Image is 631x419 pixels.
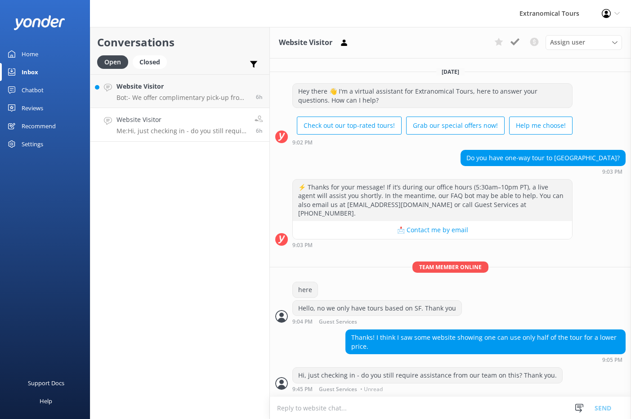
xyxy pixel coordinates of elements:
[345,356,626,363] div: Oct 11 2025 09:05pm (UTC -07:00) America/Tijuana
[22,135,43,153] div: Settings
[97,34,263,51] h2: Conversations
[279,37,332,49] h3: Website Visitor
[297,117,402,135] button: Check out our top-rated tours!
[22,99,43,117] div: Reviews
[602,357,622,363] strong: 9:05 PM
[293,282,318,297] div: here
[293,368,562,383] div: Hi, just checking in - do you still require assistance from our team on this? Thank you.
[90,108,269,142] a: Website VisitorMe:Hi, just checking in - do you still require assistance from our team on this? T...
[28,374,64,392] div: Support Docs
[293,180,572,221] div: ⚡ Thanks for your message! If it’s during our office hours (5:30am–10pm PT), a live agent will as...
[292,139,573,145] div: Oct 11 2025 09:02pm (UTC -07:00) America/Tijuana
[97,57,133,67] a: Open
[461,168,626,175] div: Oct 11 2025 09:03pm (UTC -07:00) America/Tijuana
[292,140,313,145] strong: 9:02 PM
[13,15,65,30] img: yonder-white-logo.png
[256,127,263,135] span: Oct 11 2025 09:45pm (UTC -07:00) America/Tijuana
[346,330,625,354] div: Thanks! I think I saw some website showing one can use only half of the tour for a lower price.
[116,94,249,102] p: Bot: - We offer complimentary pick-up from hotels in [GEOGRAPHIC_DATA]. If you're staying outside...
[436,68,465,76] span: [DATE]
[292,387,313,392] strong: 9:45 PM
[412,261,488,273] span: Team member online
[461,150,625,166] div: Do you have one-way tour to [GEOGRAPHIC_DATA]?
[116,81,249,91] h4: Website Visitor
[22,63,38,81] div: Inbox
[602,169,622,175] strong: 9:03 PM
[292,243,313,248] strong: 9:03 PM
[293,221,572,239] button: 📩 Contact me by email
[40,392,52,410] div: Help
[116,115,248,125] h4: Website Visitor
[293,84,572,108] div: Hey there 👋 I'm a virtual assistant for Extranomical Tours, here to answer your questions. How ca...
[256,93,263,101] span: Oct 11 2025 10:08pm (UTC -07:00) America/Tijuana
[133,57,171,67] a: Closed
[97,55,128,69] div: Open
[90,74,269,108] a: Website VisitorBot:- We offer complimentary pick-up from hotels in [GEOGRAPHIC_DATA]. If you're s...
[550,37,585,47] span: Assign user
[22,45,38,63] div: Home
[292,319,313,325] strong: 9:04 PM
[360,387,383,392] span: • Unread
[133,55,167,69] div: Closed
[292,386,563,392] div: Oct 11 2025 09:45pm (UTC -07:00) America/Tijuana
[319,319,357,325] span: Guest Services
[22,81,44,99] div: Chatbot
[546,35,622,50] div: Assign User
[292,318,462,325] div: Oct 11 2025 09:04pm (UTC -07:00) America/Tijuana
[319,387,357,392] span: Guest Services
[292,242,573,248] div: Oct 11 2025 09:03pm (UTC -07:00) America/Tijuana
[22,117,56,135] div: Recommend
[293,301,461,316] div: Hello, no we only have tours based on SF. Thank you
[406,117,505,135] button: Grab our special offers now!
[509,117,573,135] button: Help me choose!
[116,127,248,135] p: Me: Hi, just checking in - do you still require assistance from our team on this? Thank you.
